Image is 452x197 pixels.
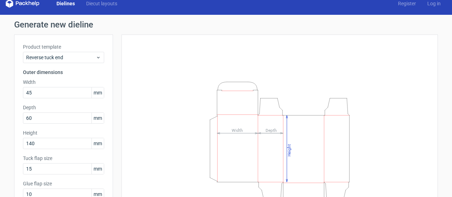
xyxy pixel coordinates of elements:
label: Product template [23,43,104,50]
h1: Generate new dieline [14,20,438,29]
label: Depth [23,104,104,111]
span: mm [91,164,104,174]
span: mm [91,113,104,123]
label: Width [23,79,104,86]
label: Glue flap size [23,180,104,187]
span: Reverse tuck end [26,54,96,61]
tspan: Width [232,128,243,133]
tspan: Height [287,144,292,156]
h3: Outer dimensions [23,69,104,76]
tspan: Depth [266,128,277,133]
label: Height [23,129,104,136]
span: mm [91,138,104,149]
span: mm [91,87,104,98]
label: Tuck flap size [23,155,104,162]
